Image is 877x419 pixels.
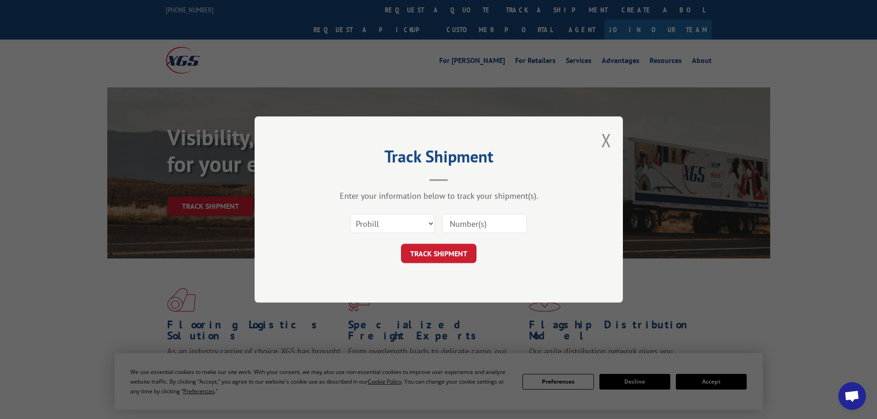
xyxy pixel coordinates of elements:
div: Enter your information below to track your shipment(s). [301,190,577,201]
div: Open chat [838,382,866,410]
h2: Track Shipment [301,150,577,167]
button: TRACK SHIPMENT [401,244,476,263]
button: Close modal [601,128,611,152]
input: Number(s) [442,214,527,233]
